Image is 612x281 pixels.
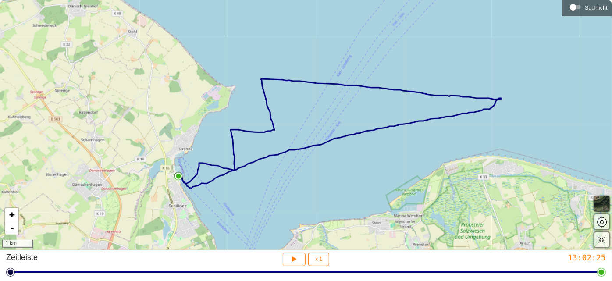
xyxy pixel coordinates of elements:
[568,253,606,262] font: 13:02:25
[585,4,608,11] font: Suchlicht
[9,209,15,220] font: +
[315,256,322,262] font: x 1
[174,172,182,180] img: PathEnd.svg
[9,222,15,233] font: -
[566,0,608,14] div: Suchlicht
[5,208,18,221] a: Vergrößern
[174,172,182,180] img: PathStart.svg
[6,253,38,262] font: Zeitleiste
[308,253,329,266] button: x 1
[5,240,17,246] font: 1 km
[5,221,18,235] a: Herauszoomen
